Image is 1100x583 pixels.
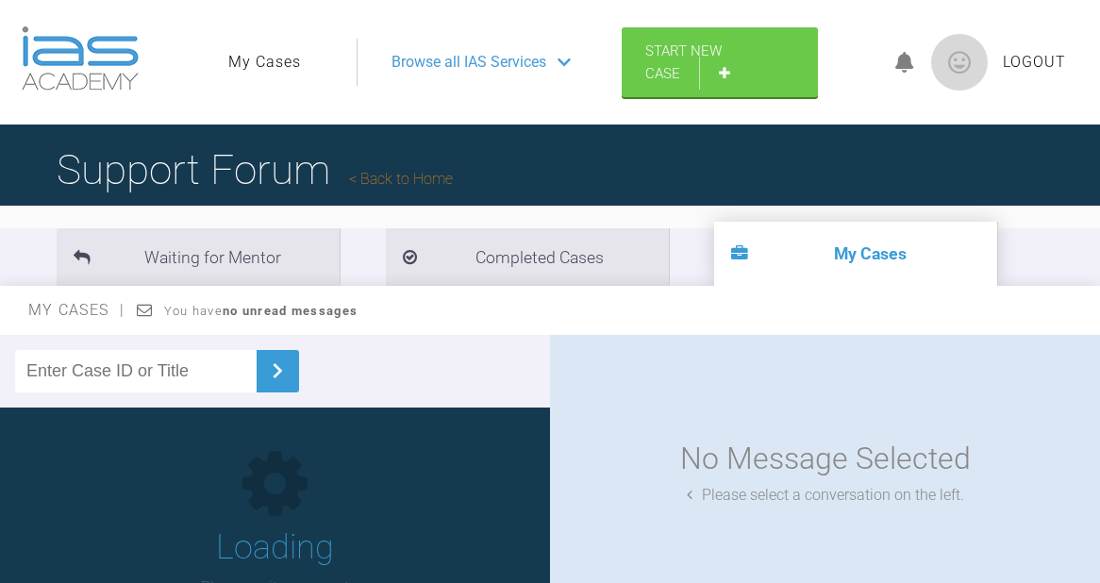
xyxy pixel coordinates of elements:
[15,350,257,392] input: Enter Case ID or Title
[28,301,125,319] span: My Cases
[57,137,453,203] h1: Support Forum
[645,42,722,82] span: Start New Case
[228,50,301,75] a: My Cases
[392,50,546,75] span: Browse all IAS Services
[349,170,453,188] a: Back to Home
[216,521,334,575] h1: Loading
[22,26,139,91] img: logo-light.3e3ef733.png
[57,228,340,286] li: Waiting for Mentor
[622,27,818,97] a: Start New Case
[1003,50,1066,75] a: Logout
[687,483,964,508] div: Please select a conversation on the left.
[262,356,292,386] img: chevronRight.28bd32b0.svg
[386,228,669,286] li: Completed Cases
[714,222,997,286] li: My Cases
[223,304,358,318] strong: no unread messages
[164,304,358,318] span: You have
[931,34,988,91] img: profile.png
[680,435,971,483] div: No Message Selected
